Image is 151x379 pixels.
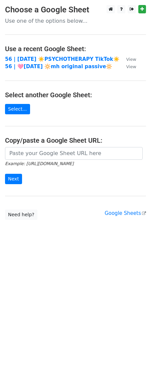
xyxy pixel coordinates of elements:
[120,64,136,70] a: View
[126,64,136,69] small: View
[5,147,143,160] input: Paste your Google Sheet URL here
[105,210,146,216] a: Google Sheets
[5,136,146,144] h4: Copy/paste a Google Sheet URL:
[5,5,146,15] h3: Choose a Google Sheet
[5,91,146,99] h4: Select another Google Sheet:
[126,57,136,62] small: View
[5,17,146,24] p: Use one of the options below...
[5,64,112,70] a: 56 | 🩷[DATE] 🔆mh original passive🔆
[5,56,120,62] a: 56 | [DATE] ☀️PSYCHOTHERAPY TikTok☀️
[5,161,73,166] small: Example: [URL][DOMAIN_NAME]
[5,45,146,53] h4: Use a recent Google Sheet:
[120,56,136,62] a: View
[5,104,30,114] a: Select...
[5,210,37,220] a: Need help?
[5,174,22,184] input: Next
